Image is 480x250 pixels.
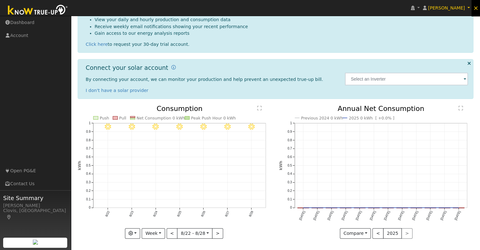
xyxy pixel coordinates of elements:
[86,77,323,82] span: By connecting your account, we can monitor your production and help prevent an unexpected true-up...
[401,207,403,209] circle: onclick=""
[355,210,362,221] text: [DATE]
[248,124,255,130] i: 8/28 - Clear
[128,210,134,217] text: 8/23
[176,124,183,130] i: 8/25 - Clear
[224,124,231,130] i: 8/27 - Clear
[86,189,91,192] text: 0.2
[428,5,465,10] span: [PERSON_NAME]
[191,116,236,120] text: Peak Push Hour 0 kWh
[349,116,394,120] text: 2025 0 kWh [ +0.0% ]
[200,124,207,130] i: 8/26 - Clear
[3,194,68,202] span: Site Summary
[100,116,109,120] text: Push
[290,206,292,210] text: 0
[302,207,304,209] circle: onclick=""
[257,106,262,111] text: 
[372,228,383,239] button: <
[177,228,212,239] button: 8/22 - 8/28
[369,210,376,221] text: [DATE]
[86,138,91,142] text: 0.8
[33,240,38,245] img: retrieve
[157,105,203,113] text: Consumption
[327,210,334,221] text: [DATE]
[287,180,292,184] text: 0.3
[312,210,320,221] text: [DATE]
[429,207,432,209] circle: onclick=""
[77,161,82,170] text: kWh
[200,210,206,217] text: 8/26
[340,228,371,239] button: Compare
[104,124,111,130] i: 8/22 - Clear
[287,138,292,142] text: 0.8
[3,207,68,221] div: Clovis, [GEOGRAPHIC_DATA]
[3,202,68,209] div: [PERSON_NAME]
[373,207,375,209] circle: onclick=""
[248,210,254,217] text: 8/28
[338,105,424,113] text: Annual Net Consumption
[454,210,461,221] text: [DATE]
[279,161,283,170] text: kWh
[473,4,478,12] span: ×
[86,130,91,133] text: 0.9
[152,210,158,217] text: 8/24
[287,198,292,201] text: 0.1
[387,207,389,209] circle: onclick=""
[287,130,292,133] text: 0.9
[104,210,110,217] text: 8/22
[152,124,159,130] i: 8/24 - Clear
[142,228,165,239] button: Week
[301,116,343,120] text: Previous 2024 0 kWh
[128,124,135,130] i: 8/23 - Clear
[86,42,108,47] a: Click here
[290,121,292,125] text: 1
[287,189,292,192] text: 0.2
[298,210,305,221] text: [DATE]
[86,88,149,93] a: I don't have a solar provider
[86,64,168,71] h1: Connect your solar account
[330,207,333,209] circle: onclick=""
[86,41,468,48] div: to request your 30-day trial account.
[6,215,12,220] a: Map
[383,210,390,221] text: [DATE]
[95,23,468,30] li: Receive weekly email notifications showing your recent performance
[224,210,230,217] text: 8/27
[167,228,178,239] button: <
[212,228,223,239] button: >
[316,207,318,209] circle: onclick=""
[86,164,91,167] text: 0.5
[89,206,91,210] text: 0
[341,210,348,221] text: [DATE]
[5,3,71,18] img: Know True-Up
[119,116,126,120] text: Pull
[383,228,402,239] button: 2025
[86,172,91,176] text: 0.4
[95,30,468,37] li: Gain access to our energy analysis reports
[287,172,292,176] text: 0.4
[458,207,460,209] circle: onclick=""
[440,210,447,221] text: [DATE]
[397,210,405,221] text: [DATE]
[287,147,292,150] text: 0.7
[359,207,361,209] circle: onclick=""
[426,210,433,221] text: [DATE]
[137,116,185,120] text: Net Consumption 0 kWh
[287,164,292,167] text: 0.5
[95,16,468,23] li: View your daily and hourly production and consumption data
[459,106,463,111] text: 
[443,207,446,209] circle: onclick=""
[86,198,91,201] text: 0.1
[344,207,347,209] circle: onclick=""
[86,147,91,150] text: 0.7
[345,73,468,85] input: Select an Inverter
